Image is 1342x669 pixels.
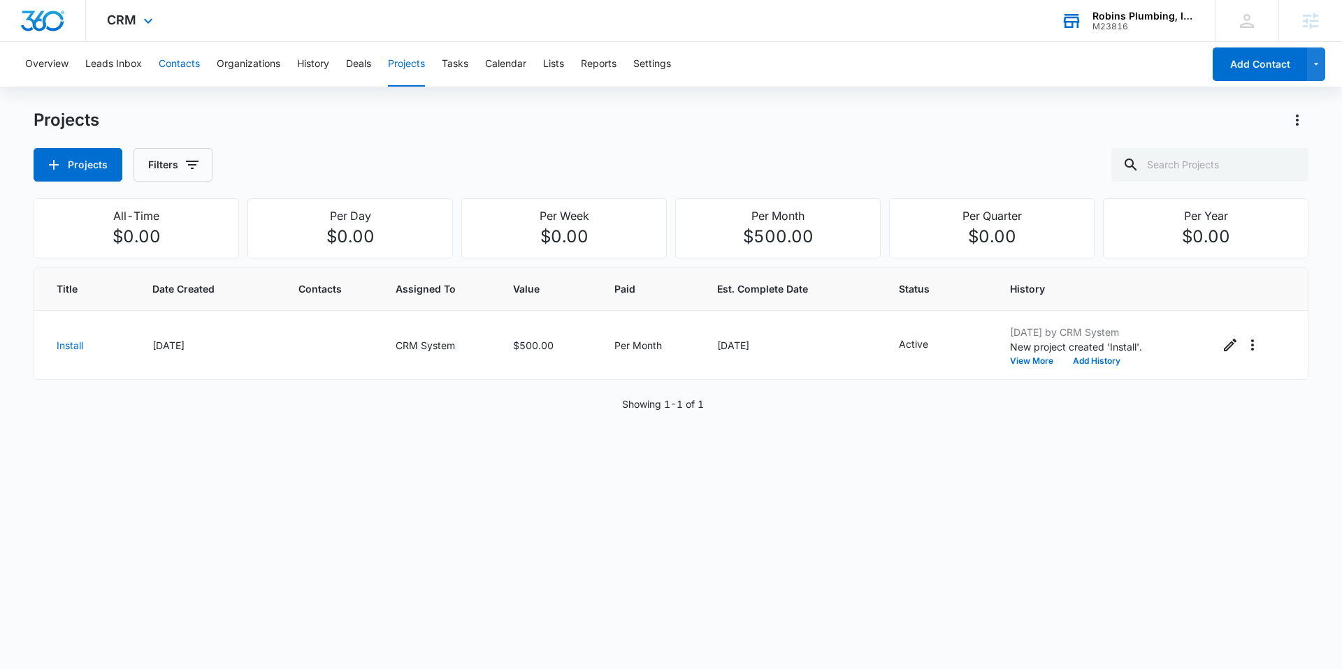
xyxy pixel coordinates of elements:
[899,337,928,351] p: Active
[470,224,658,249] p: $0.00
[899,281,976,296] span: Status
[684,207,872,224] p: Per Month
[1213,47,1307,81] button: Add Contact
[1092,10,1195,22] div: account name
[152,339,185,351] span: [DATE]
[1010,357,1063,365] button: View More
[85,42,142,87] button: Leads Inbox
[598,311,700,380] td: Per Month
[159,42,200,87] button: Contacts
[717,339,749,351] span: [DATE]
[1010,339,1185,354] p: New project created 'Install'.
[107,13,136,27] span: CRM
[346,42,371,87] button: Deals
[297,42,329,87] button: History
[217,42,280,87] button: Organizations
[543,42,564,87] button: Lists
[513,281,561,296] span: Value
[633,42,671,87] button: Settings
[717,281,846,296] span: Est. Complete Date
[298,281,362,296] span: Contacts
[898,207,1085,224] p: Per Quarter
[485,42,526,87] button: Calendar
[396,338,480,353] div: CRM System
[134,148,212,182] button: Filters
[1010,325,1185,339] p: [DATE] by CRM System
[1063,357,1130,365] button: Add History
[513,339,554,351] span: $500.00
[257,224,444,249] p: $0.00
[898,224,1085,249] p: $0.00
[25,42,68,87] button: Overview
[614,281,663,296] span: Paid
[470,207,658,224] p: Per Week
[1010,281,1185,296] span: History
[442,42,468,87] button: Tasks
[1241,334,1264,356] button: Actions
[43,207,230,224] p: All-Time
[57,339,83,351] a: Install
[43,224,230,249] p: $0.00
[388,42,425,87] button: Projects
[622,397,704,411] p: Showing 1-1 of 1
[1112,207,1299,224] p: Per Year
[396,281,480,296] span: Assigned To
[1219,334,1241,356] button: Edit Project
[152,281,245,296] span: Date Created
[57,281,99,296] span: Title
[1286,109,1308,131] button: Actions
[1111,148,1308,182] input: Search Projects
[34,110,99,131] h1: Projects
[899,337,953,353] div: - - Select to Edit Field
[684,224,872,249] p: $500.00
[34,148,122,182] button: Projects
[257,207,444,224] p: Per Day
[1092,22,1195,31] div: account id
[581,42,616,87] button: Reports
[1112,224,1299,249] p: $0.00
